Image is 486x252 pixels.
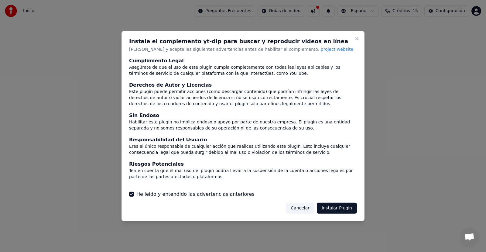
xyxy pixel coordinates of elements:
[129,46,357,52] p: [PERSON_NAME] y acepte las siguientes advertencias antes de habilitar el complemento.
[129,136,357,143] div: Responsabilidad del Usuario
[129,161,357,168] div: Riesgos Potenciales
[286,203,314,214] button: Cancelar
[129,57,357,64] div: Cumplimiento Legal
[317,203,357,214] button: Instalar Plugin
[129,168,357,180] div: Ten en cuenta que el mal uso del plugin podría llevar a la suspensión de la cuenta o acciones leg...
[129,81,357,89] div: Derechos de Autor y Licencias
[129,143,357,156] div: Eres el único responsable de cualquier acción que realices utilizando este plugin. Esto incluye c...
[321,47,353,51] span: project website
[129,112,357,119] div: Sin Endoso
[129,64,357,77] div: Asegúrate de que el uso de este plugin cumpla completamente con todas las leyes aplicables y los ...
[129,119,357,131] div: Habilitar este plugin no implica endoso o apoyo por parte de nuestra empresa. El plugin es una en...
[129,38,357,44] h2: Instale el complemento yt-dlp para buscar y reproducir videos en línea
[129,89,357,107] div: Este plugin puede permitir acciones (como descargar contenido) que podrían infringir las leyes de...
[136,191,255,198] label: He leído y entendido las advertencias anteriores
